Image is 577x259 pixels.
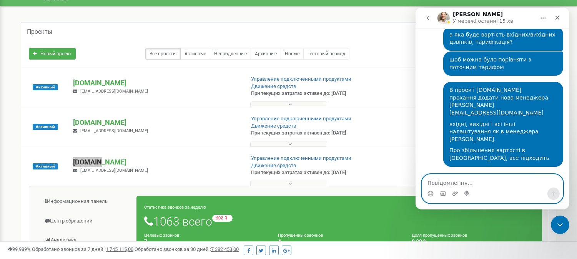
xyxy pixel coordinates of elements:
u: 1 745 115,00 [106,246,133,252]
span: [EMAIL_ADDRESS][DOMAIN_NAME] [80,89,148,94]
iframe: Intercom live chat [551,216,569,234]
a: Управление подключенными продуктами [251,116,351,121]
a: Управление подключенными продуктами [251,76,351,82]
span: Активный [33,84,58,90]
h5: Проекты [27,28,52,35]
button: вибір GIF-файлів [24,183,30,189]
p: При текущих затратах активен до: [DATE] [251,90,372,97]
a: Информационная панель [35,192,137,211]
span: [EMAIL_ADDRESS][DOMAIN_NAME] [80,168,148,173]
span: Активный [33,163,58,169]
a: Движение средств [251,163,296,168]
h4: 7 [144,239,266,244]
small: Пропущенных звонков [278,233,323,238]
div: Vladyslav каже… [6,165,148,214]
span: Обработано звонков за 7 дней : [32,246,133,252]
small: -202 [212,215,233,222]
small: Доля пропущенных звонков [412,233,467,238]
h1: 1063 всего [144,215,534,228]
button: Надіслати повідомлення… [132,180,144,192]
a: Архивные [251,48,281,60]
div: Перепрошую за очікування.Створю співробітника та надам інформацію про вартість дзвінків [6,165,126,197]
a: Тестовый период [303,48,349,60]
span: [EMAIL_ADDRESS][DOMAIN_NAME] [80,128,148,133]
small: Целевых звонков [144,233,179,238]
a: Управление подключенными продуктами [251,155,351,161]
textarea: Повідомлення... [7,167,147,180]
a: Новый проект [29,48,76,60]
button: Start recording [49,183,55,189]
a: Движение средств [251,83,296,89]
span: 99,989% [8,246,31,252]
span: Обработано звонков за 30 дней : [135,246,239,252]
p: При текущих затратах активен до: [DATE] [251,129,372,137]
a: Движение средств [251,123,296,129]
a: Центр обращений [35,212,137,231]
small: Статистика звонков за неделю [144,205,206,210]
p: [DOMAIN_NAME] [73,118,238,128]
a: Все проекты [145,48,181,60]
p: [DOMAIN_NAME] [73,78,238,88]
a: Активные [180,48,210,60]
h4: 0,38 % [412,239,534,244]
a: Непродленные [210,48,251,60]
u: 7 382 453,00 [211,246,239,252]
h4: 4 [278,239,400,244]
p: При текущих затратах активен до: [DATE] [251,169,372,176]
a: Аналитика [35,231,137,250]
iframe: Intercom live chat [416,8,569,209]
p: [DOMAIN_NAME] [73,157,238,167]
span: Активный [33,124,58,130]
button: Завантажити вкладений файл [37,183,43,189]
a: Новые [281,48,304,60]
button: Вибір емодзі [12,183,18,189]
